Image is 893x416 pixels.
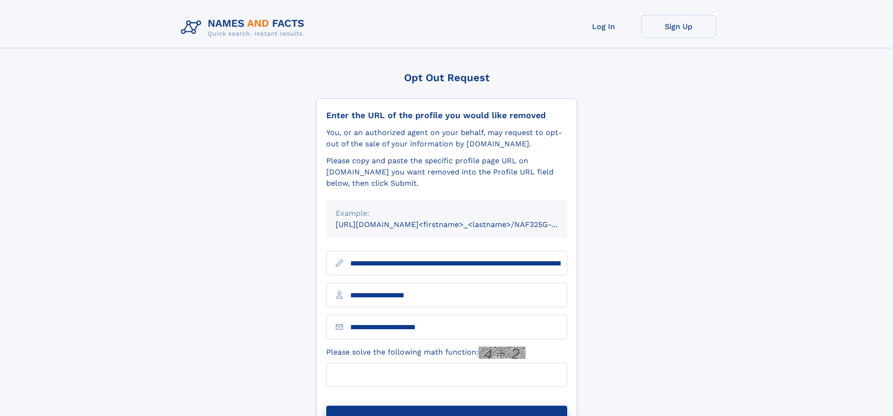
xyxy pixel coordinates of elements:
div: Example: [336,208,558,219]
div: Please copy and paste the specific profile page URL on [DOMAIN_NAME] you want removed into the Pr... [326,155,567,189]
div: You, or an authorized agent on your behalf, may request to opt-out of the sale of your informatio... [326,127,567,150]
div: Opt Out Request [316,72,577,83]
div: Enter the URL of the profile you would like removed [326,110,567,121]
a: Log In [566,15,641,38]
a: Sign Up [641,15,716,38]
small: [URL][DOMAIN_NAME]<firstname>_<lastname>/NAF325G-xxxxxxxx [336,220,585,229]
img: Logo Names and Facts [177,15,312,40]
label: Please solve the following math function: [326,347,525,359]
